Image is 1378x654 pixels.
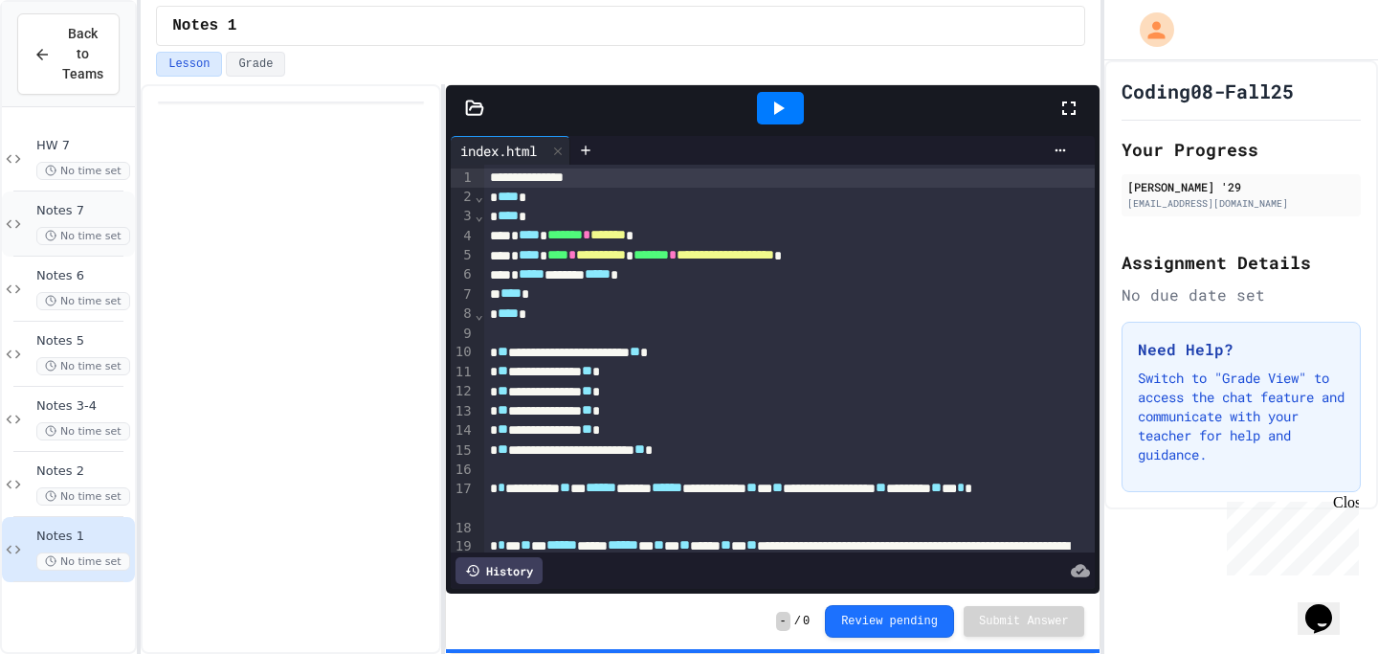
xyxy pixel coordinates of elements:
[36,463,131,480] span: Notes 2
[451,285,475,304] div: 7
[451,363,475,382] div: 11
[451,519,475,538] div: 18
[36,268,131,284] span: Notes 6
[1298,577,1359,635] iframe: chat widget
[1127,196,1355,211] div: [EMAIL_ADDRESS][DOMAIN_NAME]
[451,227,475,246] div: 4
[456,557,543,584] div: History
[1122,283,1361,306] div: No due date set
[964,606,1084,637] button: Submit Answer
[803,614,810,629] span: 0
[794,614,801,629] span: /
[451,441,475,461] div: 15
[1122,249,1361,276] h2: Assignment Details
[825,605,954,638] button: Review pending
[475,208,484,223] span: Fold line
[36,203,131,219] span: Notes 7
[36,138,131,154] span: HW 7
[36,227,130,245] span: No time set
[475,306,484,322] span: Fold line
[226,52,285,77] button: Grade
[8,8,132,122] div: Chat with us now!Close
[451,265,475,284] div: 6
[979,614,1069,629] span: Submit Answer
[36,333,131,350] span: Notes 5
[36,422,130,440] span: No time set
[1138,369,1345,464] p: Switch to "Grade View" to access the chat feature and communicate with your teacher for help and ...
[451,343,475,362] div: 10
[1138,338,1345,361] h3: Need Help?
[451,304,475,324] div: 8
[1122,136,1361,163] h2: Your Progress
[451,188,475,207] div: 2
[451,461,475,480] div: 16
[451,382,475,401] div: 12
[1127,178,1355,195] div: [PERSON_NAME] '29
[451,207,475,226] div: 3
[62,24,103,84] span: Back to Teams
[36,487,130,506] span: No time set
[1122,78,1294,104] h1: Coding08-Fall25
[156,52,222,77] button: Lesson
[36,398,131,415] span: Notes 3-4
[451,141,546,161] div: index.html
[36,162,130,180] span: No time set
[776,612,790,631] span: -
[451,169,475,188] div: 1
[36,529,131,545] span: Notes 1
[451,421,475,440] div: 14
[451,480,475,519] div: 17
[17,13,120,95] button: Back to Teams
[1120,8,1179,52] div: My Account
[36,292,130,310] span: No time set
[36,357,130,375] span: No time set
[1219,494,1359,575] iframe: chat widget
[475,189,484,204] span: Fold line
[451,325,475,344] div: 9
[451,136,570,165] div: index.html
[451,537,475,633] div: 19
[451,402,475,421] div: 13
[451,246,475,265] div: 5
[172,14,236,37] span: Notes 1
[36,553,130,571] span: No time set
